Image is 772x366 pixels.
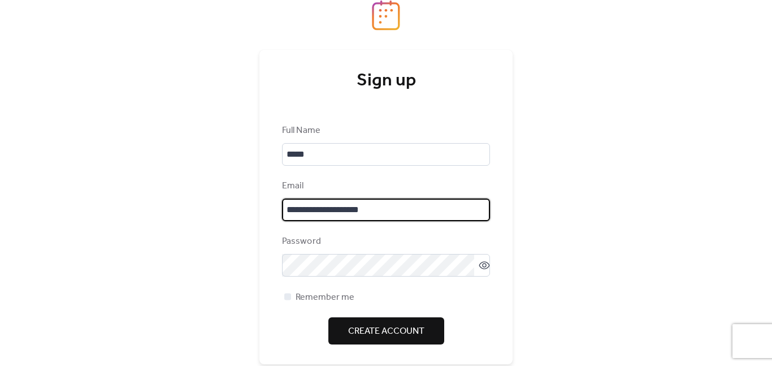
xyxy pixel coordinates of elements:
[296,291,354,304] span: Remember me
[282,70,490,92] div: Sign up
[328,317,444,345] button: Create Account
[282,124,488,137] div: Full Name
[282,179,488,193] div: Email
[282,235,488,248] div: Password
[348,325,424,338] span: Create Account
